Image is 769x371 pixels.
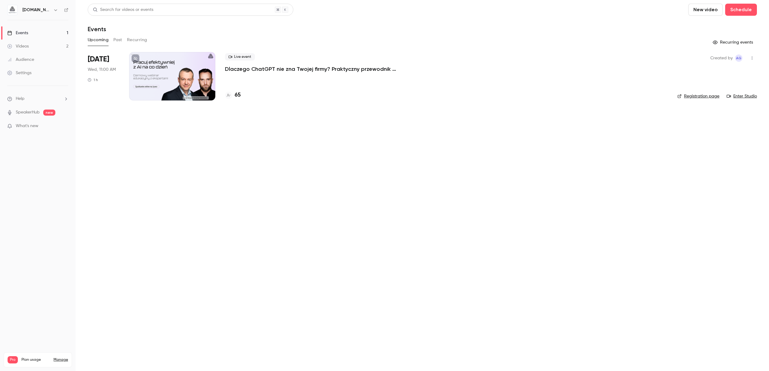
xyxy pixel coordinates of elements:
[235,91,241,99] h4: 65
[677,93,719,99] a: Registration page
[22,7,51,13] h6: [DOMAIN_NAME]
[8,356,18,363] span: Pro
[7,96,68,102] li: help-dropdown-opener
[54,357,68,362] a: Manage
[43,110,55,116] span: new
[113,35,122,45] button: Past
[16,109,40,116] a: SpeakerHub
[225,53,255,61] span: Live event
[88,77,98,82] div: 1 h
[7,57,34,63] div: Audience
[21,357,50,362] span: Plan usage
[710,38,757,47] button: Recurring events
[8,5,17,15] img: aigmented.io
[127,35,147,45] button: Recurring
[225,91,241,99] a: 65
[688,4,723,16] button: New video
[7,70,31,76] div: Settings
[710,54,733,62] span: Created by
[16,96,24,102] span: Help
[88,52,119,100] div: Aug 13 Wed, 11:00 AM (Europe/Warsaw)
[88,25,106,33] h1: Events
[725,4,757,16] button: Schedule
[88,54,109,64] span: [DATE]
[736,54,741,62] span: AG
[735,54,742,62] span: Aleksandra Grabarska
[16,123,38,129] span: What's new
[225,65,406,73] a: Dlaczego ChatGPT nie zna Twojej firmy? Praktyczny przewodnik przygotowania wiedzy firmowej jako k...
[7,30,28,36] div: Events
[88,35,109,45] button: Upcoming
[88,67,116,73] span: Wed, 11:00 AM
[727,93,757,99] a: Enter Studio
[93,7,153,13] div: Search for videos or events
[7,43,29,49] div: Videos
